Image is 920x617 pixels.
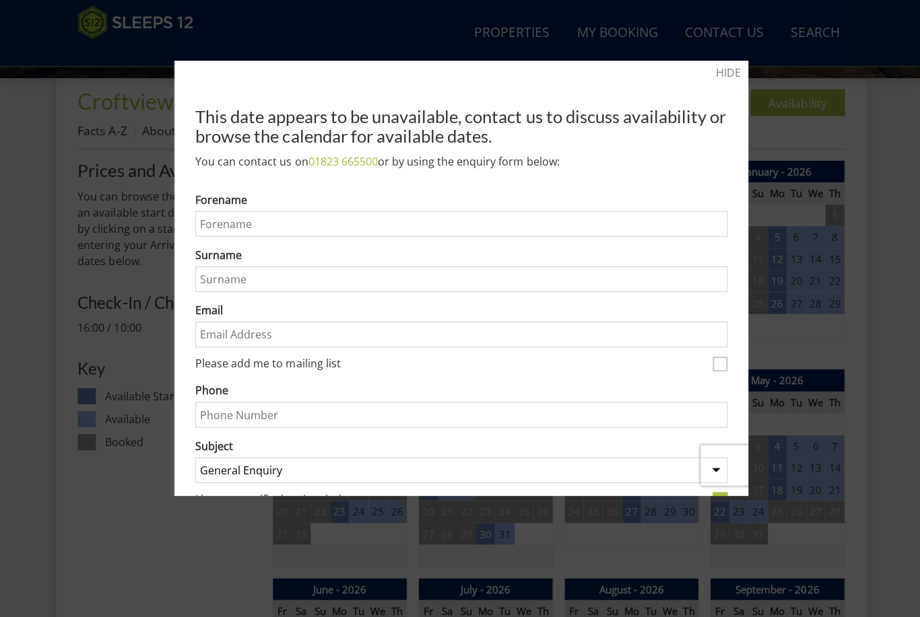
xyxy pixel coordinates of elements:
label: Phone [195,382,725,398]
label: I have a specific date in mind [195,492,705,507]
input: Phone Number [195,401,725,427]
a: HIDE [714,65,739,81]
input: Email Address [195,321,725,347]
label: Surname [195,246,725,262]
a: 01823 665500 [307,154,376,169]
h2: This date appears to be unavailable, contact us to discuss availability or browse the calendar fo... [195,107,725,145]
p: You can contact us on or by using the enquiry form below: [195,153,725,170]
label: Email [195,301,725,318]
label: Subject [195,437,725,453]
input: Surname [195,266,725,291]
iframe: reCAPTCHA [698,444,871,484]
label: Forename [195,191,725,207]
label: Please add me to mailing list [195,357,705,371]
input: Forename [195,211,725,236]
